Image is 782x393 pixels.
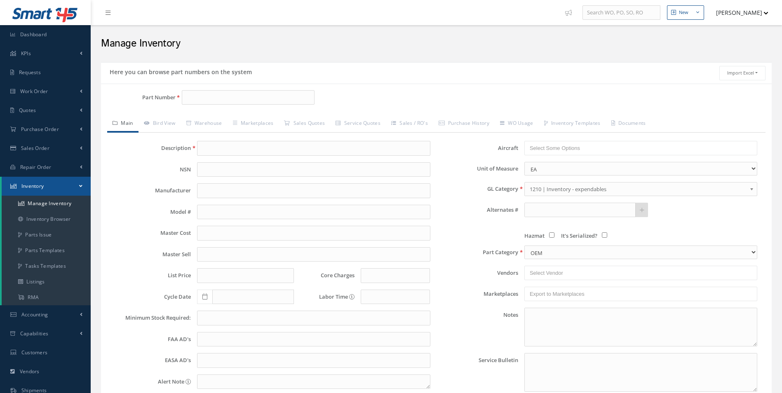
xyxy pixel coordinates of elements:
label: FAA AD's [109,336,191,342]
label: Alert Note [109,374,191,389]
span: Hazmat [524,232,545,239]
span: 1210 | Inventory - expendables [530,184,747,194]
span: Repair Order [20,164,52,171]
span: Purchase Order [21,126,59,133]
a: Inventory Browser [2,211,91,227]
label: Master Sell [109,251,191,257]
input: Hazmat [549,232,554,238]
label: Cycle Date [109,294,191,300]
span: Quotes [19,107,36,114]
textarea: Notes [524,308,757,346]
span: Dashboard [20,31,47,38]
button: Import Excel [719,66,766,80]
label: GL Category [437,186,518,192]
a: Warehouse [181,115,228,133]
h2: Manage Inventory [101,37,772,50]
a: Documents [606,115,651,133]
a: Parts Templates [2,243,91,258]
h5: Here you can browse part numbers on the system [107,66,252,76]
label: Model # [109,209,191,215]
a: Service Quotes [330,115,386,133]
label: Core Charges [300,272,355,278]
label: Marketplaces [437,291,518,297]
a: Inventory [2,177,91,196]
span: Work Order [20,88,48,95]
a: Tasks Templates [2,258,91,274]
label: Part Number [101,94,176,101]
a: Listings [2,274,91,290]
label: Notes [437,308,518,346]
label: List Price [109,272,191,278]
input: Search WO, PO, SO, RO [582,5,660,20]
label: Minimum Stock Required: [109,315,191,321]
label: Master Cost [109,230,191,236]
a: Sales Quotes [279,115,330,133]
label: Vendors [437,270,518,276]
label: Service Bulletin [437,353,518,392]
button: New [667,5,704,20]
a: Inventory Templates [539,115,606,133]
label: Alternates # [437,207,518,213]
a: Manage Inventory [2,196,91,211]
a: Main [107,115,139,133]
label: Labor Time [300,294,355,300]
a: Purchase History [433,115,495,133]
a: Bird View [139,115,181,133]
a: RMA [2,290,91,305]
span: It's Serialized? [561,232,597,239]
label: EASA AD's [109,357,191,363]
span: Vendors [20,368,40,375]
button: [PERSON_NAME] [708,5,768,21]
a: WO Usage [495,115,539,133]
a: Parts Issue [2,227,91,243]
input: It's Serialized? [602,232,607,238]
div: New [679,9,688,16]
label: Unit of Measure [437,166,518,172]
span: Accounting [21,311,48,318]
label: Aircraft [437,145,518,151]
span: KPIs [21,50,31,57]
span: Sales Order [21,145,49,152]
a: Sales / RO's [386,115,433,133]
label: Manufacturer [109,187,191,194]
span: Requests [19,69,41,76]
label: Part Category [437,249,518,255]
span: Customers [21,349,48,356]
span: Inventory [21,182,44,189]
span: Capabilities [20,330,49,337]
a: Marketplaces [228,115,279,133]
label: Description [109,145,191,151]
label: NSN [109,166,191,173]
